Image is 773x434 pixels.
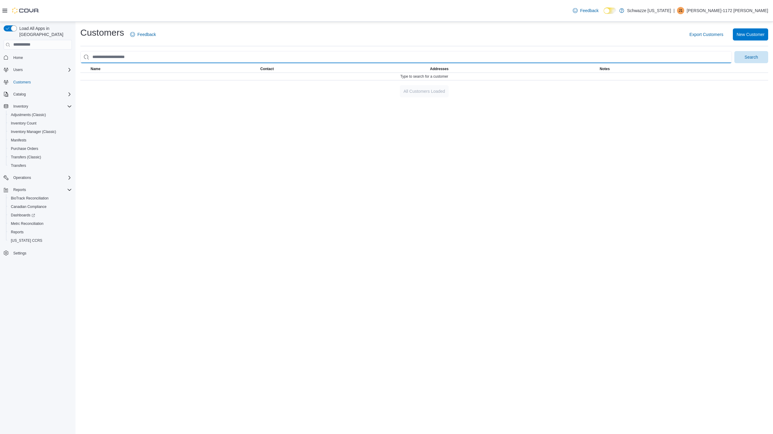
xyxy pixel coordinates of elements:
[8,212,72,219] span: Dashboards
[11,54,25,61] a: Home
[11,103,30,110] button: Inventory
[13,175,31,180] span: Operations
[8,120,72,127] span: Inventory Count
[11,79,33,86] a: Customers
[11,121,37,126] span: Inventory Count
[8,228,26,236] a: Reports
[8,145,41,152] a: Purchase Orders
[6,211,74,219] a: Dashboards
[6,111,74,119] button: Adjustments (Classic)
[1,66,74,74] button: Users
[6,119,74,128] button: Inventory Count
[11,213,35,218] span: Dashboards
[8,220,46,227] a: Metrc Reconciliation
[11,66,25,73] button: Users
[11,174,72,181] span: Operations
[689,31,723,37] span: Export Customers
[8,162,28,169] a: Transfers
[13,80,31,85] span: Customers
[580,8,598,14] span: Feedback
[8,228,72,236] span: Reports
[8,212,37,219] a: Dashboards
[627,7,671,14] p: Schwazze [US_STATE]
[8,154,43,161] a: Transfers (Classic)
[6,144,74,153] button: Purchase Orders
[11,103,72,110] span: Inventory
[400,85,449,97] button: All Customers Loaded
[8,154,72,161] span: Transfers (Classic)
[1,248,74,257] button: Settings
[80,27,124,39] h1: Customers
[8,120,39,127] a: Inventory Count
[8,195,72,202] span: BioTrack Reconciliation
[8,111,72,118] span: Adjustments (Classic)
[8,128,59,135] a: Inventory Manager (Classic)
[11,230,24,235] span: Reports
[11,186,28,193] button: Reports
[11,163,26,168] span: Transfers
[11,174,34,181] button: Operations
[8,145,72,152] span: Purchase Orders
[8,195,51,202] a: BioTrack Reconciliation
[17,25,72,37] span: Load All Apps in [GEOGRAPHIC_DATA]
[677,7,684,14] div: Joshua-1172 Cruse
[13,104,28,109] span: Inventory
[8,128,72,135] span: Inventory Manager (Classic)
[733,28,768,40] button: New Customer
[11,204,47,209] span: Canadian Compliance
[8,203,72,210] span: Canadian Compliance
[8,237,72,244] span: Washington CCRS
[403,88,445,94] span: All Customers Loaded
[1,173,74,182] button: Operations
[13,92,26,97] span: Catalog
[11,91,28,98] button: Catalog
[600,66,610,71] span: Notes
[430,66,448,71] span: Addresses
[570,5,601,17] a: Feedback
[1,53,74,62] button: Home
[8,203,49,210] a: Canadian Compliance
[687,28,726,40] button: Export Customers
[8,137,72,144] span: Manifests
[745,54,758,60] span: Search
[11,238,42,243] span: [US_STATE] CCRS
[11,249,72,257] span: Settings
[400,74,448,79] span: Type to search for a customer
[11,91,72,98] span: Catalog
[6,219,74,228] button: Metrc Reconciliation
[13,67,23,72] span: Users
[1,78,74,86] button: Customers
[604,8,616,14] input: Dark Mode
[11,146,38,151] span: Purchase Orders
[91,66,101,71] span: Name
[6,194,74,202] button: BioTrack Reconciliation
[6,236,74,245] button: [US_STATE] CCRS
[260,66,274,71] span: Contact
[6,136,74,144] button: Manifests
[8,162,72,169] span: Transfers
[8,137,29,144] a: Manifests
[1,186,74,194] button: Reports
[1,102,74,111] button: Inventory
[8,220,72,227] span: Metrc Reconciliation
[6,128,74,136] button: Inventory Manager (Classic)
[11,250,29,257] a: Settings
[679,7,683,14] span: J1
[11,196,49,201] span: BioTrack Reconciliation
[6,228,74,236] button: Reports
[11,221,43,226] span: Metrc Reconciliation
[736,31,765,37] span: New Customer
[11,54,72,61] span: Home
[11,138,26,143] span: Manifests
[1,90,74,99] button: Catalog
[4,51,72,273] nav: Complex example
[11,78,72,86] span: Customers
[11,112,46,117] span: Adjustments (Classic)
[8,111,48,118] a: Adjustments (Classic)
[137,31,156,37] span: Feedback
[13,55,23,60] span: Home
[8,237,45,244] a: [US_STATE] CCRS
[687,7,768,14] p: [PERSON_NAME]-1172 [PERSON_NAME]
[12,8,39,14] img: Cova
